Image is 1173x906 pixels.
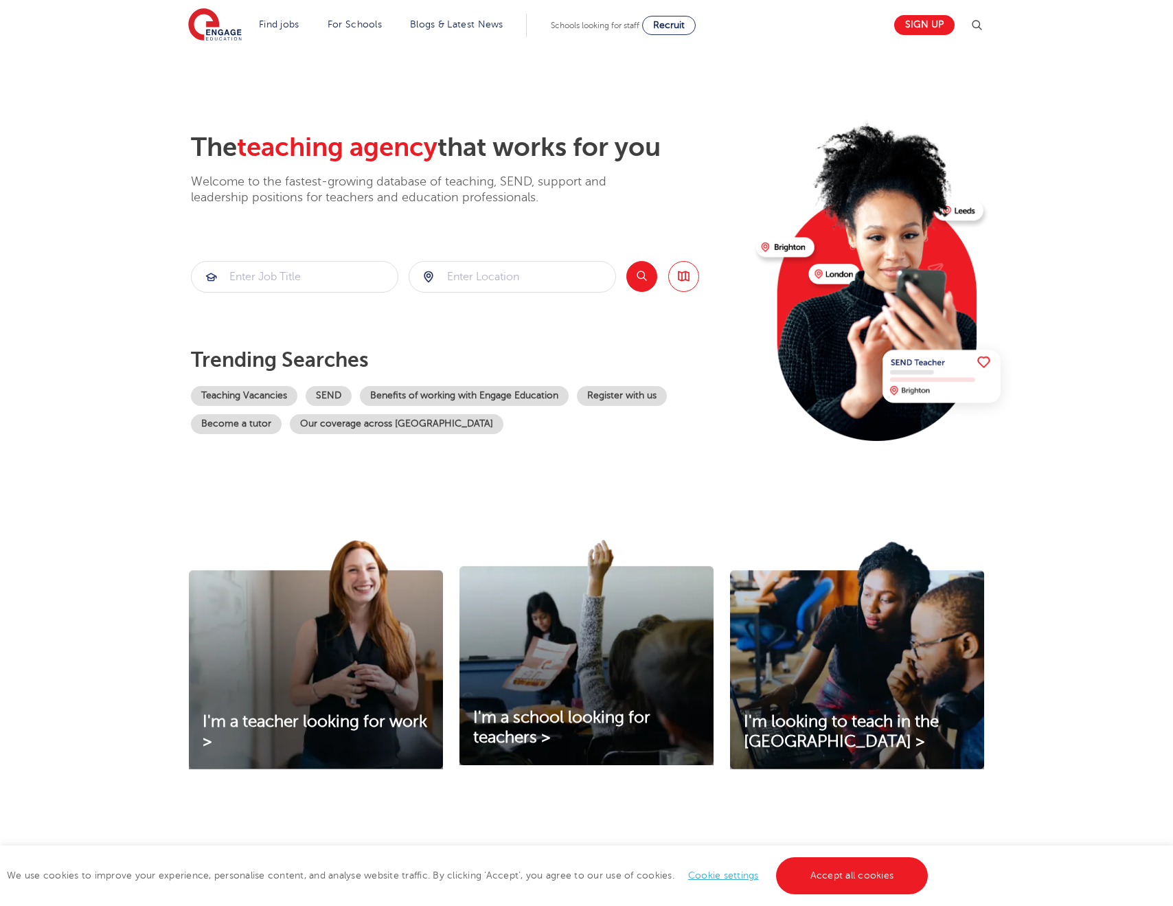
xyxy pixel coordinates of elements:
[410,19,503,30] a: Blogs & Latest News
[551,21,639,30] span: Schools looking for staff
[7,870,931,881] span: We use cookies to improve your experience, personalise content, and analyse website traffic. By c...
[189,712,443,752] a: I'm a teacher looking for work >
[189,540,443,769] img: I'm a teacher looking for work
[730,540,984,769] img: I'm looking to teach in the UK
[653,20,685,30] span: Recruit
[191,174,644,206] p: Welcome to the fastest-growing database of teaching, SEND, support and leadership positions for t...
[191,348,745,372] p: Trending searches
[894,15,955,35] a: Sign up
[577,386,667,406] a: Register with us
[290,414,503,434] a: Our coverage across [GEOGRAPHIC_DATA]
[191,414,282,434] a: Become a tutor
[473,708,650,747] span: I'm a school looking for teachers >
[459,540,714,765] img: I'm a school looking for teachers
[360,386,569,406] a: Benefits of working with Engage Education
[776,857,929,894] a: Accept all cookies
[409,261,616,293] div: Submit
[203,712,427,751] span: I'm a teacher looking for work >
[328,19,382,30] a: For Schools
[409,262,615,292] input: Submit
[459,708,714,748] a: I'm a school looking for teachers >
[188,8,242,43] img: Engage Education
[192,262,398,292] input: Submit
[626,261,657,292] button: Search
[688,870,759,881] a: Cookie settings
[730,712,984,752] a: I'm looking to teach in the [GEOGRAPHIC_DATA] >
[191,386,297,406] a: Teaching Vacancies
[191,132,745,163] h2: The that works for you
[642,16,696,35] a: Recruit
[744,712,939,751] span: I'm looking to teach in the [GEOGRAPHIC_DATA] >
[306,386,352,406] a: SEND
[237,133,437,162] span: teaching agency
[191,261,398,293] div: Submit
[259,19,299,30] a: Find jobs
